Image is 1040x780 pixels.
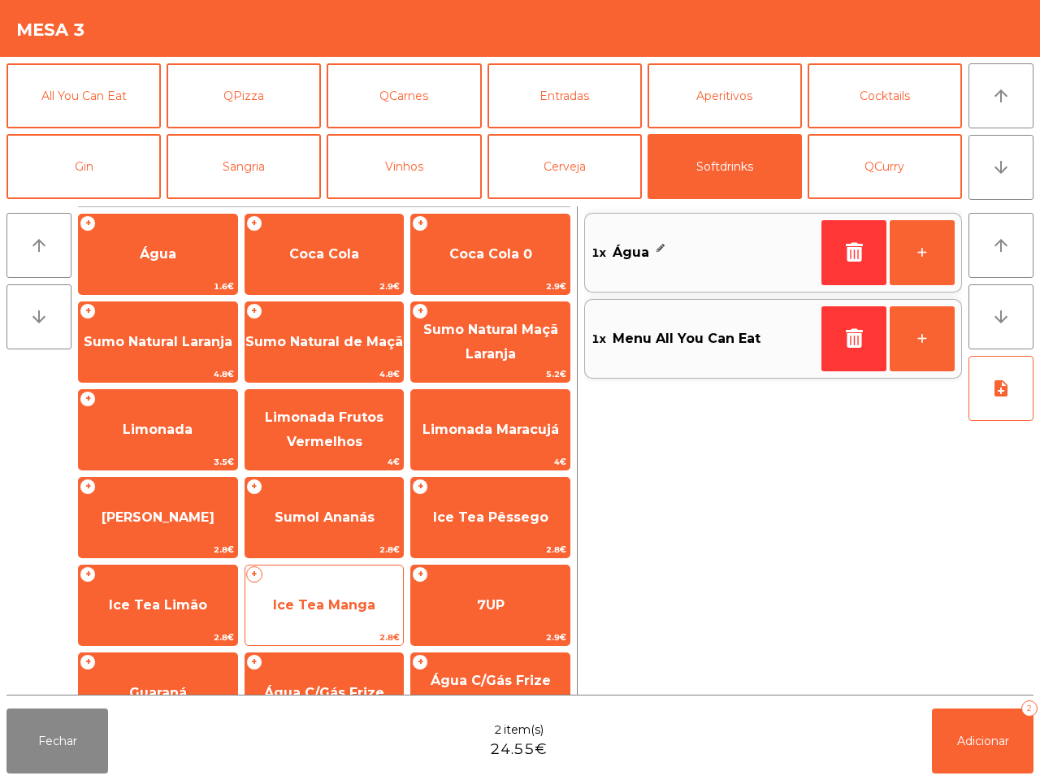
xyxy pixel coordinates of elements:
[245,279,404,294] span: 2.9€
[245,366,404,382] span: 4.8€
[79,454,237,470] span: 3.5€
[29,307,49,327] i: arrow_downward
[411,366,570,382] span: 5.2€
[433,509,548,525] span: Ice Tea Pêssego
[79,630,237,645] span: 2.8€
[327,134,481,199] button: Vinhos
[412,479,428,495] span: +
[412,215,428,232] span: +
[140,246,176,262] span: Água
[109,597,207,613] span: Ice Tea Limão
[613,240,649,265] span: Água
[80,566,96,583] span: +
[890,220,955,285] button: +
[991,379,1011,398] i: note_add
[411,454,570,470] span: 4€
[273,597,375,613] span: Ice Tea Manga
[412,303,428,319] span: +
[245,630,404,645] span: 2.8€
[84,334,232,349] span: Sumo Natural Laranja
[991,307,1011,327] i: arrow_downward
[275,509,375,525] span: Sumol Ananás
[613,327,760,351] span: Menu All You Can Eat
[102,509,214,525] span: [PERSON_NAME]
[968,284,1033,349] button: arrow_downward
[80,654,96,670] span: +
[422,422,559,437] span: Limonada Maracujá
[477,597,505,613] span: 7UP
[80,215,96,232] span: +
[412,566,428,583] span: +
[79,279,237,294] span: 1.6€
[991,86,1011,106] i: arrow_upward
[449,246,532,262] span: Coca Cola 0
[412,654,428,670] span: +
[494,721,502,739] span: 2
[890,306,955,371] button: +
[245,454,404,470] span: 4€
[968,213,1033,278] button: arrow_upward
[80,303,96,319] span: +
[411,542,570,557] span: 2.8€
[648,134,802,199] button: Softdrinks
[246,479,262,495] span: +
[431,673,551,713] span: Água C/Gás Frize Limão
[991,236,1011,255] i: arrow_upward
[80,391,96,407] span: +
[968,356,1033,421] button: note_add
[123,422,193,437] span: Limonada
[490,739,547,760] span: 24.55€
[29,236,49,255] i: arrow_upward
[167,134,321,199] button: Sangria
[265,409,383,449] span: Limonada Frutos Vermelhos
[411,630,570,645] span: 2.9€
[129,685,187,700] span: Guaraná
[264,685,384,700] span: Água C/Gás Frize
[648,63,802,128] button: Aperitivos
[6,708,108,773] button: Fechar
[246,303,262,319] span: +
[411,279,570,294] span: 2.9€
[79,542,237,557] span: 2.8€
[487,134,642,199] button: Cerveja
[6,284,71,349] button: arrow_downward
[246,215,262,232] span: +
[167,63,321,128] button: QPizza
[932,708,1033,773] button: Adicionar2
[1021,700,1038,717] div: 2
[808,134,962,199] button: QCurry
[245,334,403,349] span: Sumo Natural de Maçã
[591,327,606,351] span: 1x
[289,246,359,262] span: Coca Cola
[968,63,1033,128] button: arrow_upward
[487,63,642,128] button: Entradas
[6,213,71,278] button: arrow_upward
[6,63,161,128] button: All You Can Eat
[80,479,96,495] span: +
[246,654,262,670] span: +
[327,63,481,128] button: QCarnes
[245,542,404,557] span: 2.8€
[246,566,262,583] span: +
[808,63,962,128] button: Cocktails
[504,721,544,739] span: item(s)
[16,18,85,42] h4: Mesa 3
[423,322,558,362] span: Sumo Natural Maçã Laranja
[591,240,606,265] span: 1x
[991,158,1011,177] i: arrow_downward
[6,134,161,199] button: Gin
[79,366,237,382] span: 4.8€
[957,734,1009,748] span: Adicionar
[968,135,1033,200] button: arrow_downward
